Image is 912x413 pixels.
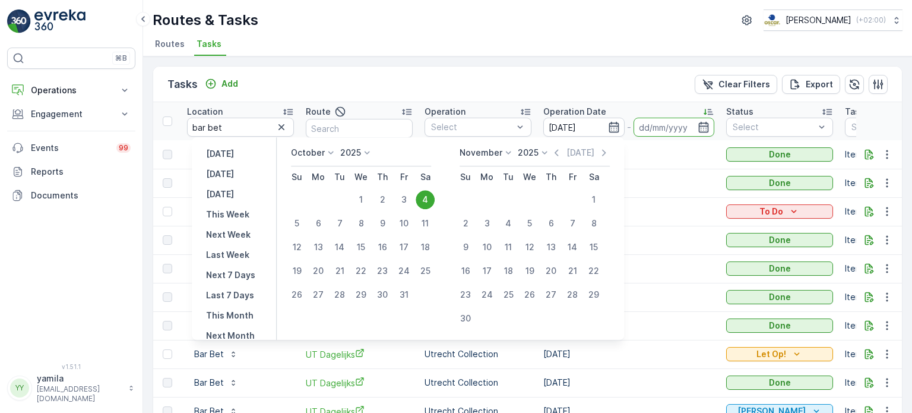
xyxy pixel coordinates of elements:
p: Done [769,291,791,303]
p: Done [769,320,791,332]
div: 4 [499,214,518,233]
button: Operations [7,78,135,102]
button: Bar Bet [187,259,245,278]
button: Clear Filters [695,75,777,94]
input: Search [306,119,413,138]
p: 2025 [340,147,361,159]
button: Today [201,167,239,181]
p: Add [221,78,238,90]
span: Routes [155,38,185,50]
input: dd/mm/yyyy [543,118,625,137]
p: Select [431,121,513,133]
button: Done [726,261,833,276]
a: UT Dagelijks [306,348,413,361]
button: Last 7 Days [201,288,259,302]
button: Bar Bet [187,316,245,335]
p: - [627,120,631,134]
p: Bar Bet [194,348,224,360]
div: 12 [287,238,306,257]
td: [DATE] [537,368,720,397]
p: Let Op! [756,348,786,360]
p: [DATE] [566,147,594,159]
p: Operations [31,84,112,96]
a: Documents [7,184,135,207]
div: 11 [499,238,518,257]
div: Toggle Row Selected [163,349,172,359]
div: 27 [309,285,328,304]
div: 21 [563,261,582,280]
div: 17 [394,238,413,257]
div: 7 [330,214,349,233]
th: Tuesday [498,166,519,188]
div: 28 [330,285,349,304]
button: Bar Bet [187,174,245,193]
div: 6 [541,214,560,233]
p: Location [187,106,223,118]
p: [DATE] [206,188,234,200]
button: Bar Bet [187,373,245,392]
div: Toggle Row Selected [163,321,172,330]
th: Wednesday [519,166,540,188]
p: [PERSON_NAME] [786,14,851,26]
p: Status [726,106,753,118]
p: Operation [425,106,465,118]
td: [DATE] [537,283,720,311]
p: October [291,147,325,159]
div: Toggle Row Selected [163,235,172,245]
p: [DATE] [206,168,234,180]
div: 4 [416,190,435,209]
div: 1 [351,190,370,209]
p: Done [769,234,791,246]
button: Engagement [7,102,135,126]
div: 5 [520,214,539,233]
p: 99 [119,143,128,153]
p: Utrecht Collection [425,348,531,360]
p: Route [306,106,331,118]
a: Events99 [7,136,135,160]
div: Toggle Row Selected [163,264,172,273]
div: 18 [499,261,518,280]
div: 9 [373,214,392,233]
button: Done [726,233,833,247]
td: [DATE] [537,311,720,340]
img: logo [7,10,31,33]
div: 20 [309,261,328,280]
button: Bar Bet [187,288,245,307]
p: Utrecht Collection [425,377,531,389]
img: logo_light-DOdMpM7g.png [34,10,85,33]
button: Done [726,376,833,390]
td: [DATE] [537,254,720,283]
div: 10 [477,238,496,257]
p: Done [769,263,791,275]
th: Wednesday [350,166,372,188]
div: 1 [584,190,603,209]
p: This Month [206,310,254,321]
div: 31 [394,285,413,304]
div: 18 [416,238,435,257]
button: Last Week [201,248,254,262]
a: UT Dagelijks [306,377,413,389]
p: Last Week [206,249,249,261]
p: Export [806,78,833,90]
div: 3 [394,190,413,209]
p: Task Template [845,106,907,118]
button: [PERSON_NAME](+02:00) [764,10,902,31]
th: Saturday [583,166,604,188]
th: Friday [562,166,583,188]
div: 21 [330,261,349,280]
p: Operation Date [543,106,606,118]
div: 15 [351,238,370,257]
p: Next Month [206,330,255,342]
p: Reports [31,166,131,178]
div: 27 [541,285,560,304]
p: [DATE] [206,148,234,160]
button: Let Op! [726,347,833,361]
input: dd/mm/yyyy [634,118,715,137]
button: Next Week [201,228,255,242]
p: ( +02:00 ) [856,15,886,25]
p: Next Week [206,229,251,241]
div: Toggle Row Selected [163,178,172,188]
div: 22 [584,261,603,280]
p: Tasks [167,76,198,93]
button: Next 7 Days [201,268,260,282]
